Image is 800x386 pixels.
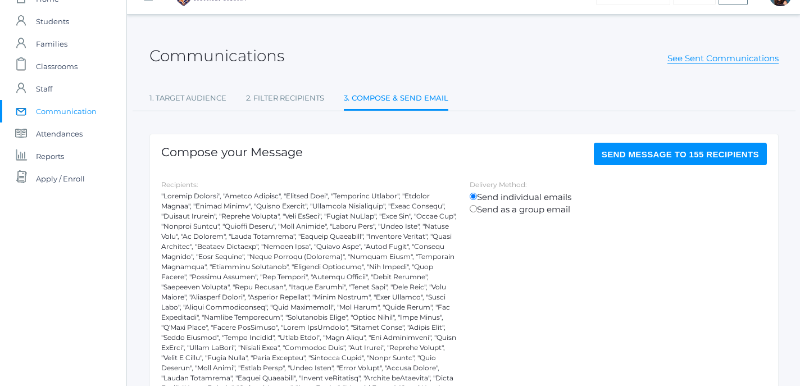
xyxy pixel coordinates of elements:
input: Send individual emails [470,193,477,200]
span: Communication [36,100,97,122]
span: Classrooms [36,55,78,78]
span: Send Message to 155 recipients [602,149,759,159]
span: Students [36,10,69,33]
label: Delivery Method: [470,180,527,189]
h1: Compose your Message [161,146,303,158]
h2: Communications [149,47,284,65]
label: Send as a group email [470,203,767,216]
span: Staff [36,78,52,100]
span: Families [36,33,67,55]
a: 3. Compose & Send Email [344,87,448,111]
input: Send as a group email [470,205,477,212]
label: Send individual emails [470,191,767,204]
span: Attendances [36,122,83,145]
label: Recipients: [161,180,198,189]
span: Reports [36,145,64,167]
span: Apply / Enroll [36,167,85,190]
a: 1. Target Audience [149,87,226,110]
a: See Sent Communications [667,53,779,64]
button: Send Message to 155 recipients [594,143,767,165]
a: 2. Filter Recipients [246,87,324,110]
